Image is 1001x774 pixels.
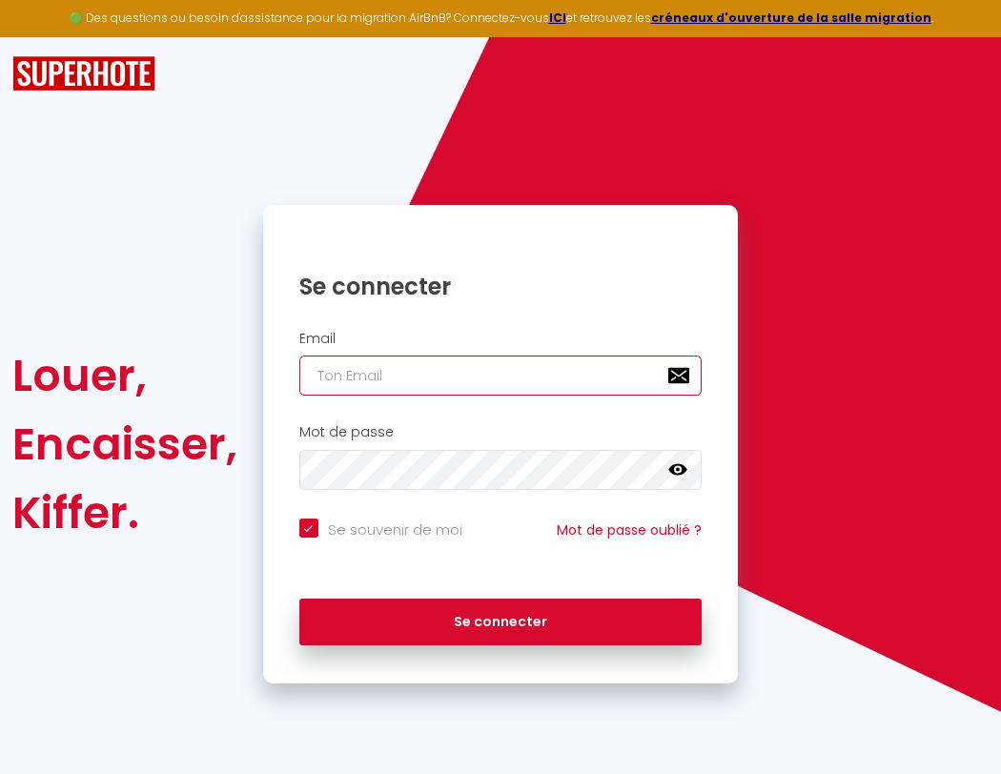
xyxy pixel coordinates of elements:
[557,520,702,540] a: Mot de passe oublié ?
[15,8,72,65] button: Ouvrir le widget de chat LiveChat
[12,479,237,547] div: Kiffer.
[651,10,931,26] a: créneaux d'ouverture de la salle migration
[299,331,703,347] h2: Email
[299,272,703,301] h1: Se connecter
[299,599,703,646] button: Se connecter
[12,56,155,92] img: SuperHote logo
[299,424,703,440] h2: Mot de passe
[299,356,703,396] input: Ton Email
[12,341,237,410] div: Louer,
[12,410,237,479] div: Encaisser,
[549,10,566,26] a: ICI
